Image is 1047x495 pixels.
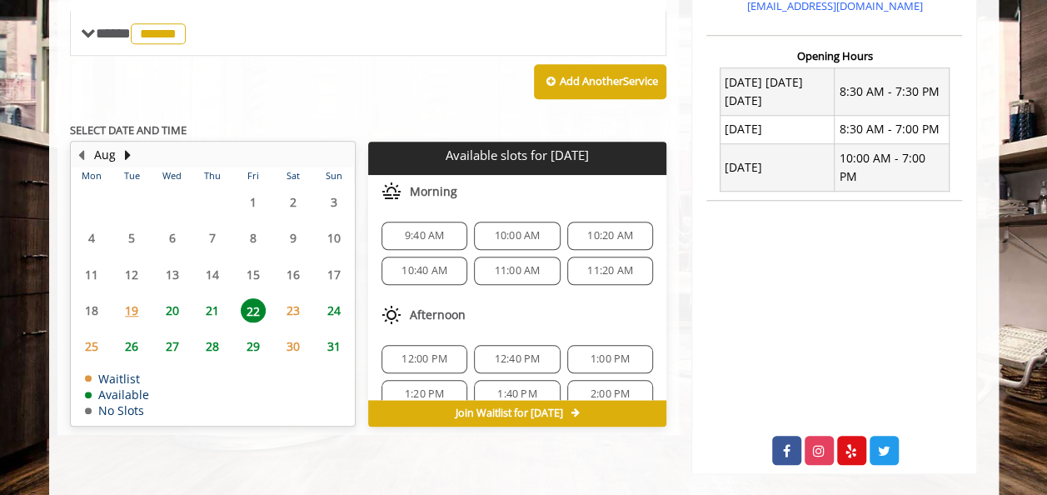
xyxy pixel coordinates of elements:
[534,64,666,99] button: Add AnotherService
[241,298,266,322] span: 22
[85,372,149,385] td: Waitlist
[455,407,562,420] span: Join Waitlist for [DATE]
[381,380,467,408] div: 1:20 PM
[232,328,272,364] td: Select day29
[835,68,950,116] td: 8:30 AM - 7:30 PM
[281,298,306,322] span: 23
[273,167,313,184] th: Sat
[835,115,950,143] td: 8:30 AM - 7:00 PM
[112,328,152,364] td: Select day26
[200,334,225,358] span: 28
[112,167,152,184] th: Tue
[322,334,347,358] span: 31
[313,328,354,364] td: Select day31
[720,115,835,143] td: [DATE]
[232,167,272,184] th: Fri
[587,264,633,277] span: 11:20 AM
[405,229,444,242] span: 9:40 AM
[495,264,541,277] span: 11:00 AM
[474,222,560,250] div: 10:00 AM
[591,387,630,401] span: 2:00 PM
[85,388,149,401] td: Available
[119,298,144,322] span: 19
[381,305,401,325] img: afternoon slots
[495,352,541,366] span: 12:40 PM
[474,380,560,408] div: 1:40 PM
[401,352,447,366] span: 12:00 PM
[152,292,192,328] td: Select day20
[94,146,116,164] button: Aug
[192,292,232,328] td: Select day21
[495,229,541,242] span: 10:00 AM
[75,146,88,164] button: Previous Month
[70,122,187,137] b: SELECT DATE AND TIME
[160,298,185,322] span: 20
[281,334,306,358] span: 30
[591,352,630,366] span: 1:00 PM
[405,387,444,401] span: 1:20 PM
[79,334,104,358] span: 25
[567,345,653,373] div: 1:00 PM
[560,73,658,88] b: Add Another Service
[322,298,347,322] span: 24
[567,380,653,408] div: 2:00 PM
[122,146,135,164] button: Next Month
[273,292,313,328] td: Select day23
[241,334,266,358] span: 29
[720,68,835,116] td: [DATE] [DATE] [DATE]
[192,167,232,184] th: Thu
[474,257,560,285] div: 11:00 AM
[706,50,962,62] h3: Opening Hours
[72,167,112,184] th: Mon
[72,328,112,364] td: Select day25
[192,328,232,364] td: Select day28
[85,404,149,417] td: No Slots
[112,292,152,328] td: Select day19
[381,182,401,202] img: morning slots
[410,185,457,198] span: Morning
[200,298,225,322] span: 21
[567,222,653,250] div: 10:20 AM
[232,292,272,328] td: Select day22
[567,257,653,285] div: 11:20 AM
[720,144,835,192] td: [DATE]
[152,328,192,364] td: Select day27
[381,345,467,373] div: 12:00 PM
[381,222,467,250] div: 9:40 AM
[381,257,467,285] div: 10:40 AM
[410,308,466,322] span: Afternoon
[401,264,447,277] span: 10:40 AM
[835,144,950,192] td: 10:00 AM - 7:00 PM
[474,345,560,373] div: 12:40 PM
[119,334,144,358] span: 26
[497,387,536,401] span: 1:40 PM
[313,292,354,328] td: Select day24
[273,328,313,364] td: Select day30
[375,148,660,162] p: Available slots for [DATE]
[587,229,633,242] span: 10:20 AM
[313,167,354,184] th: Sun
[160,334,185,358] span: 27
[152,167,192,184] th: Wed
